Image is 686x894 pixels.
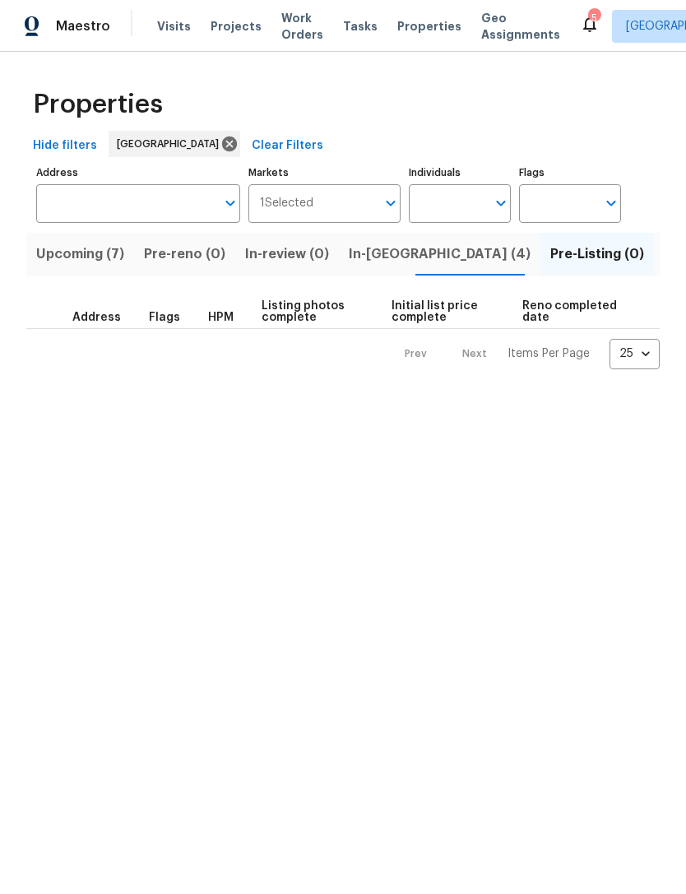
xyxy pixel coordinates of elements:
[245,131,330,161] button: Clear Filters
[157,18,191,35] span: Visits
[389,339,660,369] nav: Pagination Navigation
[489,192,512,215] button: Open
[550,243,644,266] span: Pre-Listing (0)
[349,243,531,266] span: In-[GEOGRAPHIC_DATA] (4)
[36,243,124,266] span: Upcoming (7)
[36,168,240,178] label: Address
[109,131,240,157] div: [GEOGRAPHIC_DATA]
[260,197,313,211] span: 1 Selected
[33,96,163,113] span: Properties
[262,300,364,323] span: Listing photos complete
[379,192,402,215] button: Open
[56,18,110,35] span: Maestro
[26,131,104,161] button: Hide filters
[211,18,262,35] span: Projects
[343,21,378,32] span: Tasks
[519,168,621,178] label: Flags
[600,192,623,215] button: Open
[397,18,461,35] span: Properties
[522,300,619,323] span: Reno completed date
[508,345,590,362] p: Items Per Page
[588,10,600,26] div: 5
[219,192,242,215] button: Open
[72,312,121,323] span: Address
[281,10,323,43] span: Work Orders
[117,136,225,152] span: [GEOGRAPHIC_DATA]
[33,136,97,156] span: Hide filters
[252,136,323,156] span: Clear Filters
[392,300,495,323] span: Initial list price complete
[149,312,180,323] span: Flags
[144,243,225,266] span: Pre-reno (0)
[245,243,329,266] span: In-review (0)
[610,332,660,375] div: 25
[481,10,560,43] span: Geo Assignments
[208,312,234,323] span: HPM
[248,168,401,178] label: Markets
[409,168,511,178] label: Individuals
